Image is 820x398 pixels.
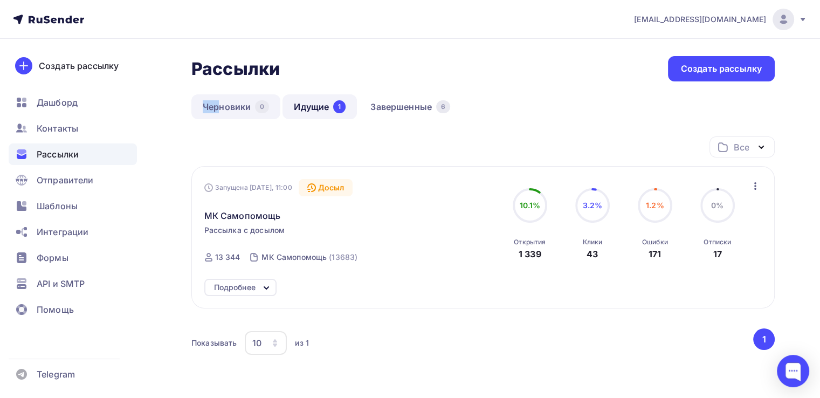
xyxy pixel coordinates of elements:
div: 0 [255,100,269,113]
span: Telegram [37,368,75,381]
div: 13 344 [215,252,240,263]
div: 17 [713,248,722,260]
a: Контакты [9,118,137,139]
div: 1 [333,100,346,113]
div: Создать рассылку [681,63,762,75]
button: Go to page 1 [753,328,775,350]
div: Создать рассылку [39,59,119,72]
button: 10 [244,331,287,355]
a: Черновики0 [191,94,280,119]
span: [EMAIL_ADDRESS][DOMAIN_NAME] [634,14,766,25]
a: Формы [9,247,137,269]
span: Отправители [37,174,94,187]
ul: Pagination [752,328,775,350]
a: Рассылки [9,143,137,165]
div: (13683) [329,252,357,263]
div: Клики [582,238,602,246]
div: Досыл [299,179,353,196]
span: Рассылки [37,148,79,161]
span: 0% [711,201,723,210]
a: Отправители [9,169,137,191]
span: Контакты [37,122,78,135]
div: МК Самопомощь [261,252,327,263]
a: Дашборд [9,92,137,113]
div: Подробнее [214,281,256,294]
div: Ошибки [642,238,668,246]
a: Шаблоны [9,195,137,217]
h2: Рассылки [191,58,280,80]
div: Отписки [704,238,731,246]
span: Дашборд [37,96,78,109]
div: 6 [436,100,450,113]
span: Помощь [37,303,74,316]
span: 3.2% [582,201,602,210]
button: Все [709,136,775,157]
div: Запущена [DATE], 11:00 [204,183,292,192]
div: 43 [587,248,598,260]
div: Все [734,141,749,154]
a: [EMAIL_ADDRESS][DOMAIN_NAME] [634,9,807,30]
div: Открытия [514,238,546,246]
span: МК Самопомощь [204,209,281,222]
div: Показывать [191,338,237,348]
div: из 1 [295,338,309,348]
span: Рассылка с досылом [204,225,285,236]
a: Идущие1 [282,94,357,119]
a: Завершенные6 [359,94,461,119]
div: 10 [252,337,261,349]
div: 171 [649,248,661,260]
span: Формы [37,251,68,264]
span: Шаблоны [37,200,78,212]
span: 1.2% [646,201,664,210]
div: 1 339 [519,248,541,260]
span: API и SMTP [37,277,85,290]
span: 10.1% [519,201,540,210]
a: МК Самопомощь (13683) [260,249,359,266]
span: Интеграции [37,225,88,238]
